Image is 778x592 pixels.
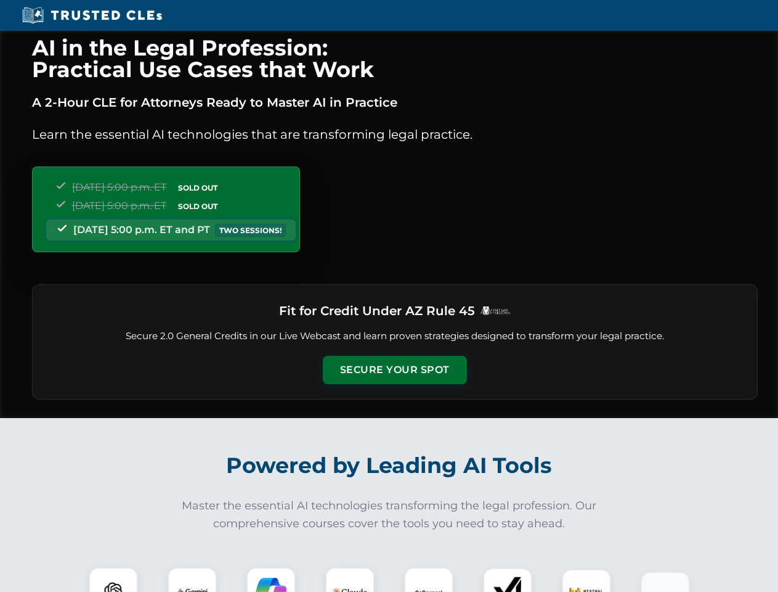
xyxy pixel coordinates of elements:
h2: Powered by Leading AI Tools [48,444,731,487]
p: Master the essential AI technologies transforming the legal profession. Our comprehensive courses... [174,497,605,533]
p: A 2-Hour CLE for Attorneys Ready to Master AI in Practice [32,92,758,112]
span: [DATE] 5:00 p.m. ET [72,200,166,212]
img: Trusted CLEs [18,6,166,25]
span: [DATE] 5:00 p.m. ET [72,181,166,193]
img: Logo [480,306,511,315]
p: Learn the essential AI technologies that are transforming legal practice. [32,125,758,144]
p: Secure 2.0 General Credits in our Live Webcast and learn proven strategies designed to transform ... [47,329,742,343]
span: SOLD OUT [174,181,222,194]
h1: AI in the Legal Profession: Practical Use Cases that Work [32,37,758,80]
h3: Fit for Credit Under AZ Rule 45 [279,300,475,322]
span: SOLD OUT [174,200,222,213]
button: Secure Your Spot [323,356,467,384]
